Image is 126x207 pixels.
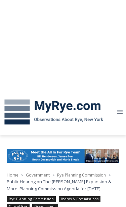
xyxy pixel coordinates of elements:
button: Open menu [114,107,126,117]
a: Boards & Commissions [59,196,101,202]
span: > [52,173,54,178]
span: Public Hearing on The [PERSON_NAME] Expansion & More: Planning Commission Agenda for [DATE] [7,179,111,191]
a: Government [26,172,50,178]
span: > [109,173,111,178]
nav: Breadcrumbs [7,171,119,192]
a: Rye Planning Commission [7,196,56,202]
a: Home [7,172,18,178]
a: Rye Planning Commission [57,172,106,178]
img: All in for Rye [7,149,119,163]
span: > [21,173,23,178]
